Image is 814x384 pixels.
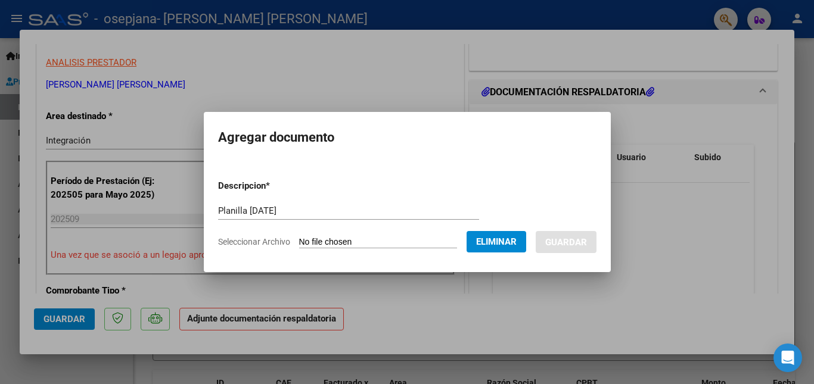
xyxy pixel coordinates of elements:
div: Open Intercom Messenger [773,344,802,372]
button: Eliminar [467,231,526,252]
span: Guardar [545,237,587,248]
button: Guardar [536,231,596,253]
span: Seleccionar Archivo [218,237,290,246]
span: Eliminar [476,236,517,247]
h2: Agregar documento [218,126,596,149]
p: Descripcion [218,179,332,193]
